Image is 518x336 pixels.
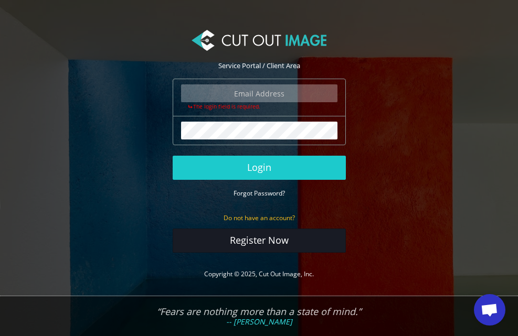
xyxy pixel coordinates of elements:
small: Forgot Password? [234,189,285,198]
div: Open chat [474,294,505,326]
img: Cut Out Image [192,30,326,51]
em: “Fears are nothing more than a state of mind.” [157,305,361,318]
a: Register Now [173,229,346,253]
button: Login [173,156,346,180]
input: Email Address [181,84,337,102]
span: Service Portal / Client Area [218,61,300,70]
em: -- [PERSON_NAME] [16,318,502,326]
small: Do not have an account? [224,213,295,222]
a: Forgot Password? [234,188,285,198]
div: The login field is required. [181,102,337,111]
a: Copyright © 2025, Cut Out Image, Inc. [204,269,314,278]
